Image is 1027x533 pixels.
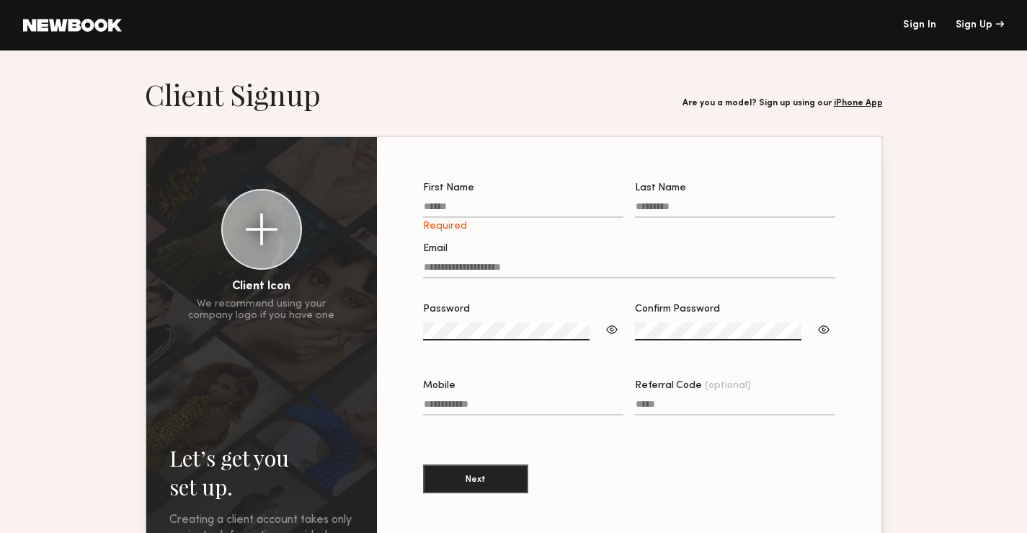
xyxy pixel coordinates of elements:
a: Sign In [903,20,936,30]
button: Next [423,464,528,493]
div: Sign Up [956,20,1004,30]
div: We recommend using your company logo if you have one [188,299,334,322]
div: Are you a model? Sign up using our [683,99,883,108]
div: Email [423,244,835,254]
h1: Client Signup [145,76,321,113]
span: (optional) [705,381,751,391]
div: First Name [423,183,623,193]
a: iPhone App [834,99,883,107]
input: Confirm Password [635,322,801,340]
div: Referral Code [635,381,835,391]
div: Last Name [635,183,835,193]
input: First NameRequired [423,201,623,218]
input: Last Name [635,201,835,218]
input: Email [423,262,835,278]
input: Referral Code(optional) [635,399,835,415]
div: Mobile [423,381,623,391]
input: Mobile [423,399,623,415]
div: Password [423,304,623,314]
h2: Let’s get you set up. [169,444,354,501]
div: Client Icon [232,281,290,293]
div: Confirm Password [635,304,835,314]
input: Password [423,322,590,340]
div: Required [423,221,623,232]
